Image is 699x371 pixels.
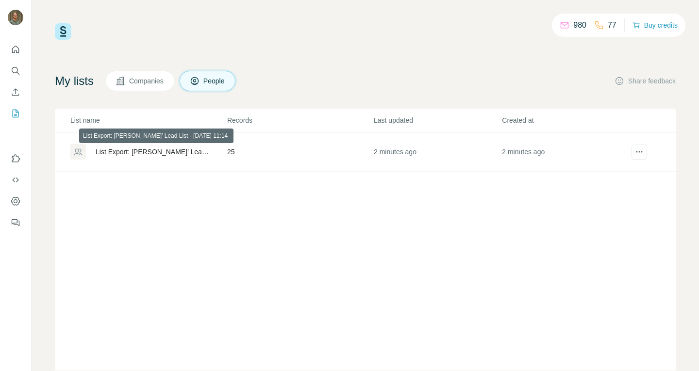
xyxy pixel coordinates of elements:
span: Companies [129,76,165,86]
button: Quick start [8,41,23,58]
div: List Export: [PERSON_NAME]’ Lead List - [DATE] 11:14 [96,147,211,157]
button: My lists [8,105,23,122]
p: 980 [573,19,586,31]
span: People [203,76,226,86]
button: Use Surfe API [8,171,23,189]
td: 25 [227,132,373,172]
p: Last updated [374,115,501,125]
button: Feedback [8,214,23,231]
button: Share feedback [615,76,676,86]
p: Created at [502,115,629,125]
button: Search [8,62,23,80]
img: Surfe Logo [55,23,71,40]
button: actions [632,144,647,160]
td: 2 minutes ago [373,132,501,172]
p: Records [227,115,373,125]
img: Avatar [8,10,23,25]
button: Use Surfe on LinkedIn [8,150,23,167]
p: 77 [608,19,616,31]
h4: My lists [55,73,94,89]
td: 2 minutes ago [501,132,630,172]
button: Dashboard [8,193,23,210]
p: List name [70,115,226,125]
button: Enrich CSV [8,83,23,101]
button: Buy credits [632,18,678,32]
